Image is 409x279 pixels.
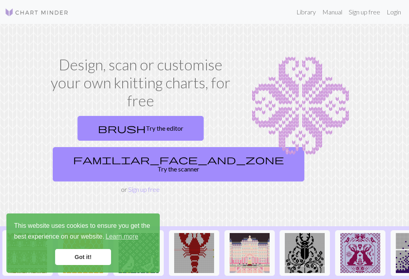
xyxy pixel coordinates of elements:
[77,116,204,141] a: Try the editor
[340,233,380,273] img: Märtas
[345,4,383,20] a: Sign up free
[104,231,139,243] a: learn more about cookies
[224,248,275,256] a: Copy of Grand-Budapest-Hotel-Exterior.jpg
[98,123,146,134] span: brush
[169,230,219,276] button: Copy of Copy of Lobster
[230,233,270,273] img: Copy of Grand-Budapest-Hotel-Exterior.jpg
[280,230,330,276] button: stag beetle #1
[128,185,160,193] a: Sign up free
[241,56,359,156] img: Chart example
[293,4,319,20] a: Library
[6,213,160,273] div: cookieconsent
[5,8,69,17] img: Logo
[174,233,214,273] img: Copy of Copy of Lobster
[335,230,385,276] button: Märtas
[169,248,219,256] a: Copy of Copy of Lobster
[285,233,325,273] img: stag beetle #1
[335,248,385,256] a: Märtas
[2,230,53,276] button: Repeating bugs
[73,154,284,165] span: familiar_face_and_zone
[383,4,404,20] a: Login
[2,248,53,256] a: Repeating bugs
[280,248,330,256] a: stag beetle #1
[55,249,111,265] a: dismiss cookie message
[53,147,304,181] a: Try the scanner
[319,4,345,20] a: Manual
[50,56,232,110] h1: Design, scan or customise your own knitting charts, for free
[224,230,275,276] button: Copy of Grand-Budapest-Hotel-Exterior.jpg
[50,113,232,194] div: or
[14,221,152,243] span: This website uses cookies to ensure you get the best experience on our website.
